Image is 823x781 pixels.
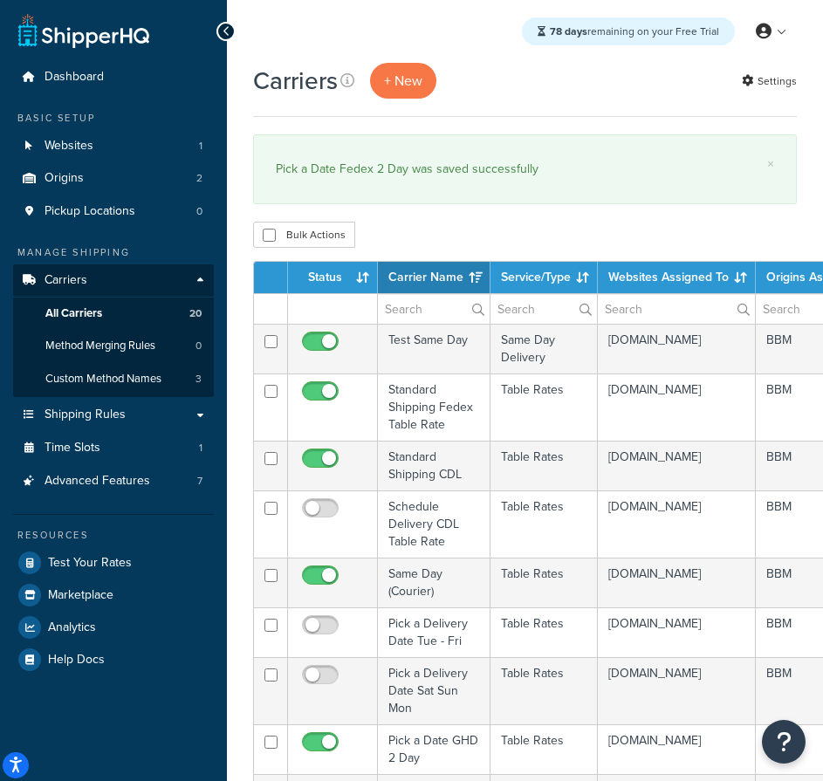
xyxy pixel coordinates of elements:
td: Table Rates [490,558,598,607]
td: [DOMAIN_NAME] [598,558,756,607]
a: Method Merging Rules 0 [13,330,214,362]
div: Manage Shipping [13,245,214,260]
li: Custom Method Names [13,363,214,395]
td: Pick a Delivery Date Sat Sun Mon [378,657,490,724]
td: Table Rates [490,373,598,441]
li: Time Slots [13,432,214,464]
a: × [767,157,774,171]
td: [DOMAIN_NAME] [598,324,756,373]
td: Table Rates [490,490,598,558]
td: Pick a Delivery Date Tue - Fri [378,607,490,657]
td: Standard Shipping Fedex Table Rate [378,373,490,441]
th: Service/Type: activate to sort column ascending [490,262,598,293]
button: Open Resource Center [762,720,806,764]
a: Time Slots 1 [13,432,214,464]
td: [DOMAIN_NAME] [598,441,756,490]
strong: 78 days [550,24,587,39]
a: Marketplace [13,579,214,611]
td: Schedule Delivery CDL Table Rate [378,490,490,558]
input: Search [598,294,755,324]
a: Custom Method Names 3 [13,363,214,395]
span: 7 [197,474,202,489]
li: Advanced Features [13,465,214,497]
span: Websites [45,139,93,154]
span: 1 [199,441,202,456]
div: Resources [13,528,214,543]
span: Custom Method Names [45,372,161,387]
li: Method Merging Rules [13,330,214,362]
span: 20 [189,306,202,321]
span: Origins [45,171,84,186]
span: Advanced Features [45,474,150,489]
div: remaining on your Free Trial [522,17,735,45]
input: Search [378,294,490,324]
h1: Carriers [253,64,338,98]
li: All Carriers [13,298,214,330]
span: 2 [196,171,202,186]
span: Marketplace [48,588,113,603]
a: ShipperHQ Home [18,13,149,48]
span: Time Slots [45,441,100,456]
a: Help Docs [13,644,214,675]
span: Method Merging Rules [45,339,155,353]
a: Analytics [13,612,214,643]
td: Table Rates [490,441,598,490]
li: Origins [13,162,214,195]
td: Table Rates [490,724,598,774]
a: Websites 1 [13,130,214,162]
th: Carrier Name: activate to sort column ascending [378,262,490,293]
span: 3 [195,372,202,387]
td: Pick a Date GHD 2 Day [378,724,490,774]
li: Websites [13,130,214,162]
button: + New [370,63,436,99]
a: Pickup Locations 0 [13,195,214,228]
span: Help Docs [48,653,105,668]
span: 0 [196,204,202,219]
a: Shipping Rules [13,399,214,431]
input: Search [490,294,597,324]
span: All Carriers [45,306,102,321]
a: All Carriers 20 [13,298,214,330]
button: Bulk Actions [253,222,355,248]
a: Test Your Rates [13,547,214,579]
td: Same Day (Courier) [378,558,490,607]
span: Shipping Rules [45,408,126,422]
span: Analytics [48,620,96,635]
a: Carriers [13,264,214,297]
td: Same Day Delivery [490,324,598,373]
td: [DOMAIN_NAME] [598,373,756,441]
span: 0 [195,339,202,353]
span: Dashboard [45,70,104,85]
th: Websites Assigned To: activate to sort column ascending [598,262,756,293]
td: Table Rates [490,657,598,724]
a: Advanced Features 7 [13,465,214,497]
td: [DOMAIN_NAME] [598,490,756,558]
td: [DOMAIN_NAME] [598,657,756,724]
a: Dashboard [13,61,214,93]
a: Settings [742,69,797,93]
td: Table Rates [490,607,598,657]
td: [DOMAIN_NAME] [598,607,756,657]
td: Test Same Day [378,324,490,373]
td: [DOMAIN_NAME] [598,724,756,774]
span: Carriers [45,273,87,288]
li: Pickup Locations [13,195,214,228]
div: Pick a Date Fedex 2 Day was saved successfully [276,157,774,182]
span: Test Your Rates [48,556,132,571]
a: Origins 2 [13,162,214,195]
span: 1 [199,139,202,154]
div: Basic Setup [13,111,214,126]
li: Carriers [13,264,214,397]
th: Status: activate to sort column ascending [288,262,378,293]
span: Pickup Locations [45,204,135,219]
td: Standard Shipping CDL [378,441,490,490]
